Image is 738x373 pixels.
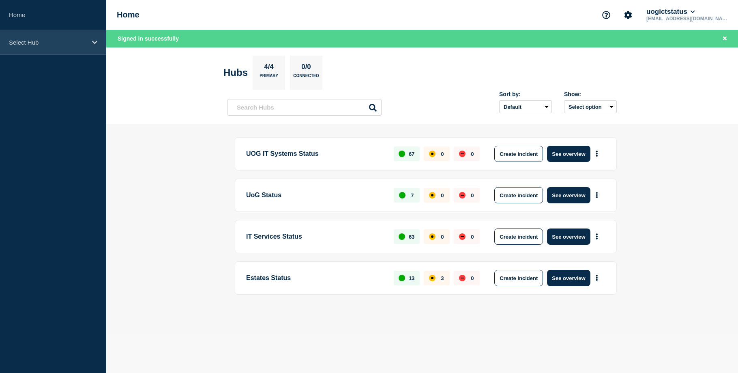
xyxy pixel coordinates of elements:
p: 63 [409,234,414,240]
p: 3 [441,275,444,281]
div: down [459,151,466,157]
p: 0 [471,234,474,240]
div: up [399,275,405,281]
p: 0 [471,151,474,157]
p: 13 [409,275,414,281]
p: 0 [441,234,444,240]
div: affected [429,233,436,240]
select: Sort by [499,100,552,113]
div: affected [429,151,436,157]
button: See overview [547,146,590,162]
button: Create incident [494,146,543,162]
button: See overview [547,270,590,286]
p: UOG IT Systems Status [246,146,384,162]
p: Select Hub [9,39,87,46]
p: Primary [260,73,278,82]
button: Account settings [620,6,637,24]
p: 67 [409,151,414,157]
button: More actions [592,271,602,286]
p: 0/0 [298,63,314,73]
div: up [399,192,405,198]
button: More actions [592,147,602,162]
button: uogictstatus [645,8,697,16]
button: Select option [564,100,617,113]
span: Signed in successfully [118,35,179,42]
p: 0 [441,192,444,198]
div: down [459,233,466,240]
button: Support [598,6,615,24]
p: 7 [411,192,414,198]
p: 0 [471,192,474,198]
div: Sort by: [499,91,552,97]
button: More actions [592,188,602,203]
p: UoG Status [246,187,384,203]
h2: Hubs [223,67,248,78]
h1: Home [117,10,139,19]
p: IT Services Status [246,229,384,245]
div: down [459,192,466,198]
div: up [399,233,405,240]
button: Create incident [494,187,543,203]
p: 0 [441,151,444,157]
div: Show: [564,91,617,97]
div: affected [429,275,436,281]
button: More actions [592,229,602,244]
div: up [399,151,405,157]
p: Estates Status [246,270,384,286]
input: Search Hubs [227,99,382,116]
p: [EMAIL_ADDRESS][DOMAIN_NAME] [645,16,729,22]
div: affected [429,192,436,198]
button: Close banner [720,34,730,43]
button: Create incident [494,270,543,286]
div: down [459,275,466,281]
p: 4/4 [261,63,277,73]
p: 0 [471,275,474,281]
button: Create incident [494,229,543,245]
p: Connected [293,73,319,82]
button: See overview [547,187,590,203]
button: See overview [547,229,590,245]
